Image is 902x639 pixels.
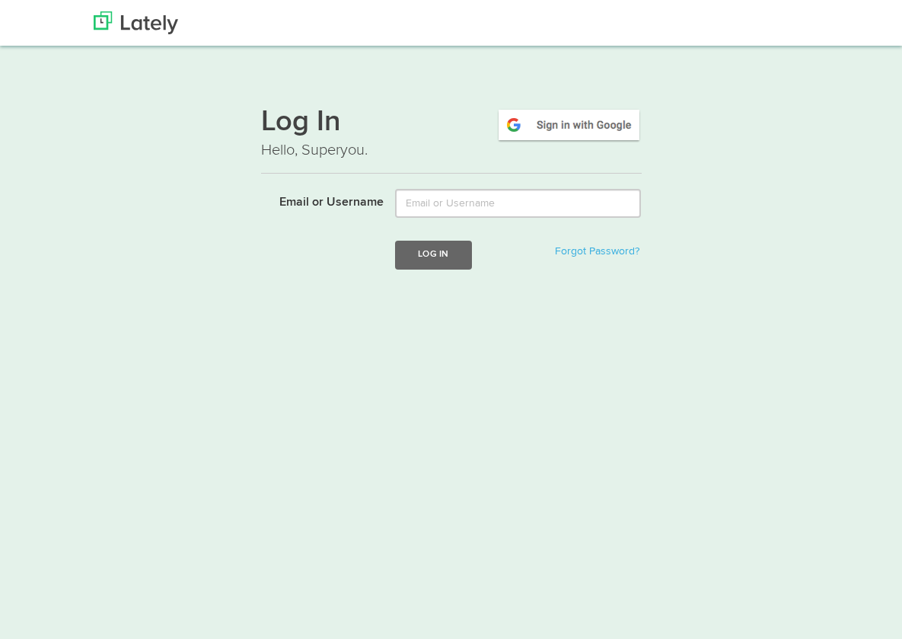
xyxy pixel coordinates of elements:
[94,11,178,34] img: Lately
[261,107,642,139] h1: Log In
[250,189,384,212] label: Email or Username
[555,246,639,257] a: Forgot Password?
[261,139,642,161] p: Hello, Superyou.
[395,241,471,269] button: Log In
[496,107,642,142] img: google-signin.png
[395,189,641,218] input: Email or Username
